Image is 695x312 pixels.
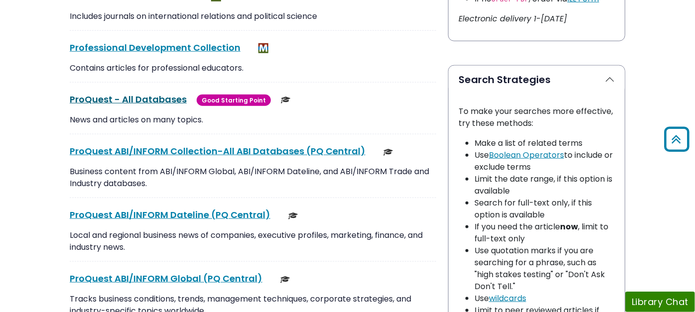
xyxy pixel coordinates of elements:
[70,208,270,221] a: ProQuest ABI/INFORM Dateline (PQ Central)
[560,221,578,232] strong: now
[70,41,240,54] a: Professional Development Collection
[70,145,365,157] a: ProQuest ABI/INFORM Collection-All ABI Databases (PQ Central)
[70,62,436,74] p: Contains articles for professional educators.
[280,275,290,285] img: Scholarly or Peer Reviewed
[474,293,615,305] li: Use
[625,292,695,312] button: Library Chat
[70,272,262,285] a: ProQuest ABI/INFORM Global (PQ Central)
[70,229,436,253] p: Local and regional business news of companies, executive profiles, marketing, finance, and indust...
[459,13,567,24] i: Electronic delivery 1-[DATE]
[459,105,615,129] p: To make your searches more effective, try these methods:
[474,245,615,293] li: Use quotation marks if you are searching for a phrase, such as "high stakes testing" or "Don't As...
[474,137,615,149] li: Make a list of related terms
[258,43,268,53] img: MeL (Michigan electronic Library)
[474,197,615,221] li: Search for full-text only, if this option is available
[70,10,436,22] p: Includes journals on international relations and political science
[383,147,393,157] img: Scholarly or Peer Reviewed
[288,211,298,221] img: Scholarly or Peer Reviewed
[661,131,693,147] a: Back to Top
[474,221,615,245] li: If you need the article , limit to full-text only
[474,149,615,173] li: Use to include or exclude terms
[489,293,526,304] a: wildcards
[474,173,615,197] li: Limit the date range, if this option is available
[449,66,625,94] button: Search Strategies
[489,149,564,161] a: Boolean Operators
[70,93,187,105] a: ProQuest - All Databases
[281,95,291,105] img: Scholarly or Peer Reviewed
[197,95,271,106] span: Good Starting Point
[70,114,436,126] p: News and articles on many topics.
[70,166,436,190] p: Business content from ABI/INFORM Global, ABI/INFORM Dateline, and ABI/INFORM Trade and Industry d...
